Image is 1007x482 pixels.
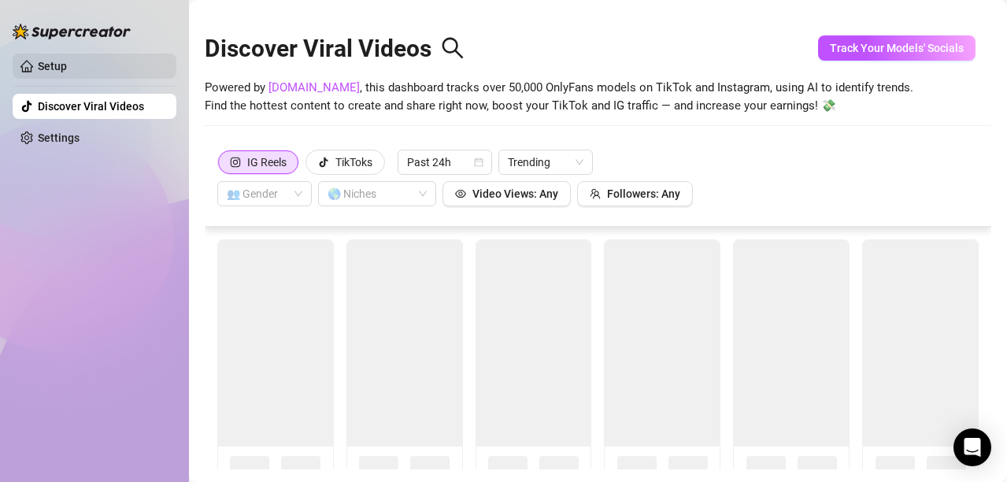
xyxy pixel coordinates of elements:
[38,132,80,144] a: Settings
[953,428,991,466] div: Open Intercom Messenger
[268,80,360,95] a: [DOMAIN_NAME]
[508,150,583,174] span: Trending
[247,150,287,174] div: IG Reels
[38,60,67,72] a: Setup
[407,150,483,174] span: Past 24h
[13,24,131,39] img: logo-BBDzfeDw.svg
[230,157,241,168] span: instagram
[455,188,466,199] span: eye
[818,35,976,61] button: Track Your Models' Socials
[472,187,558,200] span: Video Views: Any
[442,181,571,206] button: Video Views: Any
[590,188,601,199] span: team
[607,187,680,200] span: Followers: Any
[830,42,964,54] span: Track Your Models' Socials
[318,157,329,168] span: tik-tok
[441,36,465,60] span: search
[474,158,483,167] span: calendar
[38,100,144,113] a: Discover Viral Videos
[205,34,465,64] h2: Discover Viral Videos
[205,79,913,116] span: Powered by , this dashboard tracks over 50,000 OnlyFans models on TikTok and Instagram, using AI ...
[335,150,372,174] div: TikToks
[577,181,693,206] button: Followers: Any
